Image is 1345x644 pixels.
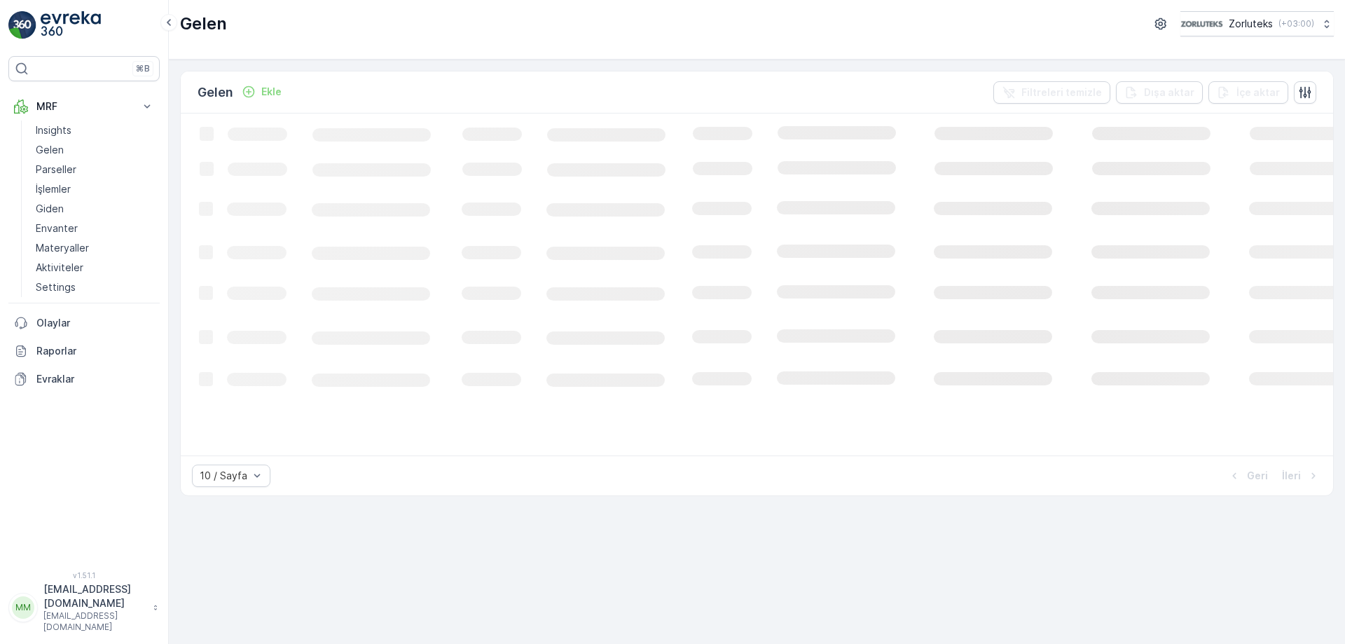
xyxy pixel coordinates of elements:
[36,280,76,294] p: Settings
[36,372,154,386] p: Evraklar
[30,121,160,140] a: Insights
[12,596,34,619] div: MM
[36,163,76,177] p: Parseller
[30,219,160,238] a: Envanter
[41,11,101,39] img: logo_light-DOdMpM7g.png
[30,140,160,160] a: Gelen
[8,571,160,580] span: v 1.51.1
[36,123,71,137] p: Insights
[1247,469,1268,483] p: Geri
[8,93,160,121] button: MRF
[36,143,64,157] p: Gelen
[36,100,132,114] p: MRF
[1282,469,1301,483] p: İleri
[43,582,146,610] p: [EMAIL_ADDRESS][DOMAIN_NAME]
[8,582,160,633] button: MM[EMAIL_ADDRESS][DOMAIN_NAME][EMAIL_ADDRESS][DOMAIN_NAME]
[1180,11,1334,36] button: Zorluteks(+03:00)
[36,221,78,235] p: Envanter
[993,81,1110,104] button: Filtreleri temizle
[36,202,64,216] p: Giden
[8,309,160,337] a: Olaylar
[8,11,36,39] img: logo
[261,85,282,99] p: Ekle
[136,63,150,74] p: ⌘B
[1021,85,1102,100] p: Filtreleri temizle
[36,241,89,255] p: Materyaller
[1226,467,1269,484] button: Geri
[36,182,71,196] p: İşlemler
[30,238,160,258] a: Materyaller
[180,13,227,35] p: Gelen
[1281,467,1322,484] button: İleri
[1208,81,1288,104] button: İçe aktar
[1278,18,1314,29] p: ( +03:00 )
[1116,81,1203,104] button: Dışa aktar
[36,344,154,358] p: Raporlar
[36,316,154,330] p: Olaylar
[30,278,160,297] a: Settings
[30,179,160,199] a: İşlemler
[198,83,233,102] p: Gelen
[8,337,160,365] a: Raporlar
[1144,85,1194,100] p: Dışa aktar
[30,160,160,179] a: Parseller
[1180,16,1223,32] img: 6-1-9-3_wQBzyll.png
[236,83,287,100] button: Ekle
[30,199,160,219] a: Giden
[1236,85,1280,100] p: İçe aktar
[30,258,160,278] a: Aktiviteler
[1229,17,1273,31] p: Zorluteks
[8,365,160,393] a: Evraklar
[43,610,146,633] p: [EMAIL_ADDRESS][DOMAIN_NAME]
[36,261,83,275] p: Aktiviteler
